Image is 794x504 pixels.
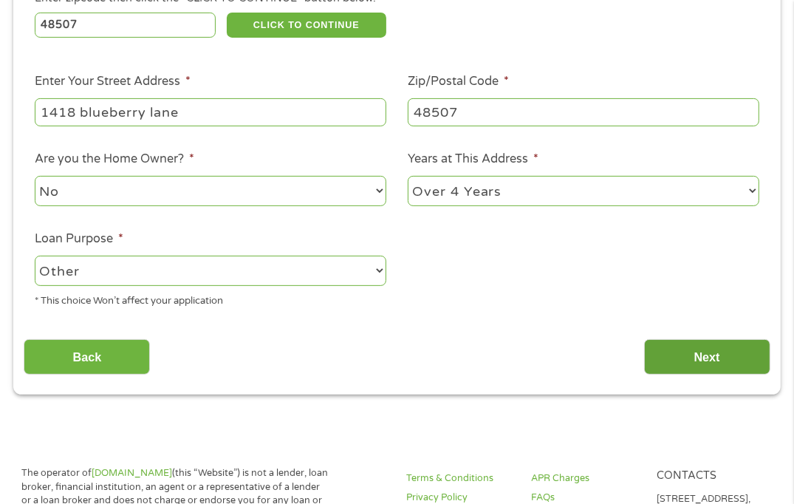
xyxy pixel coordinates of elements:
label: Enter Your Street Address [35,74,191,89]
div: * This choice Won’t affect your application [35,288,386,308]
input: Next [644,339,770,375]
a: APR Charges [531,471,638,486]
input: Enter Zipcode (e.g 01510) [35,13,216,38]
a: [DOMAIN_NAME] [92,467,172,479]
h4: Contacts [657,469,764,483]
button: CLICK TO CONTINUE [227,13,387,38]
label: Loan Purpose [35,231,123,247]
input: 1 Main Street [35,98,386,126]
label: Zip/Postal Code [408,74,509,89]
label: Years at This Address [408,151,538,167]
a: Terms & Conditions [406,471,513,486]
input: Back [24,339,150,375]
label: Are you the Home Owner? [35,151,194,167]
